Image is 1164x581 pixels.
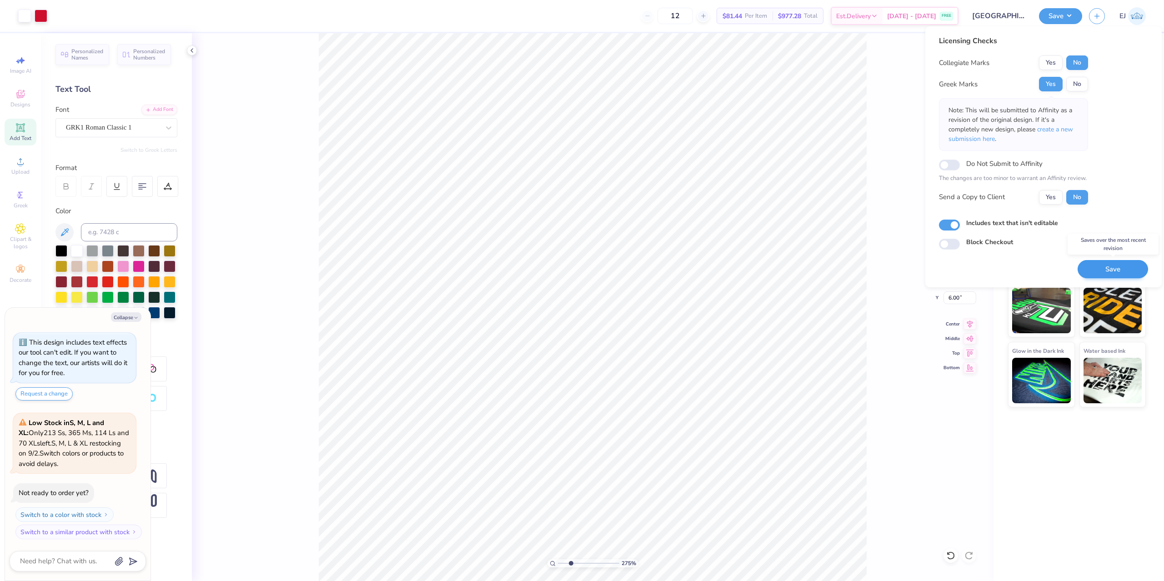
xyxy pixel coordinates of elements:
button: Save [1078,260,1148,279]
span: Water based Ink [1084,346,1125,356]
div: Licensing Checks [939,35,1088,46]
span: Center [943,321,960,327]
button: Switch to a similar product with stock [15,525,142,539]
button: Request a change [15,387,73,401]
button: Yes [1039,77,1063,91]
span: Per Item [745,11,767,21]
label: Includes text that isn't editable [966,218,1058,228]
span: Add Text [10,135,31,142]
button: No [1066,77,1088,91]
span: Only 213 Ss, 365 Ms, 114 Ls and 70 XLs left. S, M, L & XL restocking on 9/2. Switch colors or pro... [19,418,129,468]
div: Greek Marks [939,79,978,90]
div: Add Font [141,105,177,115]
img: Glow in the Dark Ink [1012,358,1071,403]
span: Designs [10,101,30,108]
input: e.g. 7428 c [81,223,177,241]
img: Metallic & Glitter Ink [1084,288,1142,333]
span: Image AI [10,67,31,75]
img: Neon Ink [1012,288,1071,333]
button: No [1066,55,1088,70]
span: Decorate [10,276,31,284]
strong: Low Stock in S, M, L and XL : [19,418,104,438]
span: 275 % [622,559,636,567]
button: Switch to Greek Letters [120,146,177,154]
label: Font [55,105,69,115]
div: Not ready to order yet? [19,488,89,497]
span: Total [804,11,818,21]
img: Switch to a color with stock [103,512,109,517]
div: Saves over the most recent revision [1068,234,1159,255]
img: Edgardo Jr [1128,7,1146,25]
div: Color [55,206,177,216]
input: Untitled Design [965,7,1032,25]
div: Send a Copy to Client [939,192,1005,202]
span: [DATE] - [DATE] [887,11,936,21]
span: Upload [11,168,30,175]
span: Personalized Numbers [133,48,166,61]
button: Save [1039,8,1082,24]
input: – – [657,8,693,24]
span: Top [943,350,960,356]
img: Water based Ink [1084,358,1142,403]
div: This design includes text effects our tool can't edit. If you want to change the text, our artist... [19,338,127,378]
span: Greek [14,202,28,209]
p: The changes are too minor to warrant an Affinity review. [939,174,1088,183]
span: Est. Delivery [836,11,871,21]
button: Yes [1039,190,1063,205]
span: Glow in the Dark Ink [1012,346,1064,356]
a: EJ [1119,7,1146,25]
img: Switch to a similar product with stock [131,529,137,535]
button: No [1066,190,1088,205]
button: Yes [1039,55,1063,70]
span: FREE [942,13,951,19]
label: Block Checkout [966,237,1013,247]
span: Middle [943,336,960,342]
span: Personalized Names [71,48,104,61]
span: EJ [1119,11,1126,21]
p: Note: This will be submitted to Affinity as a revision of the original design. If it's a complete... [948,105,1079,144]
span: Bottom [943,365,960,371]
span: $977.28 [778,11,801,21]
button: Collapse [111,312,141,322]
span: $81.44 [722,11,742,21]
div: Format [55,163,178,173]
label: Do Not Submit to Affinity [966,158,1043,170]
div: Text Tool [55,83,177,95]
div: Collegiate Marks [939,58,989,68]
span: Clipart & logos [5,235,36,250]
button: Switch to a color with stock [15,507,114,522]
